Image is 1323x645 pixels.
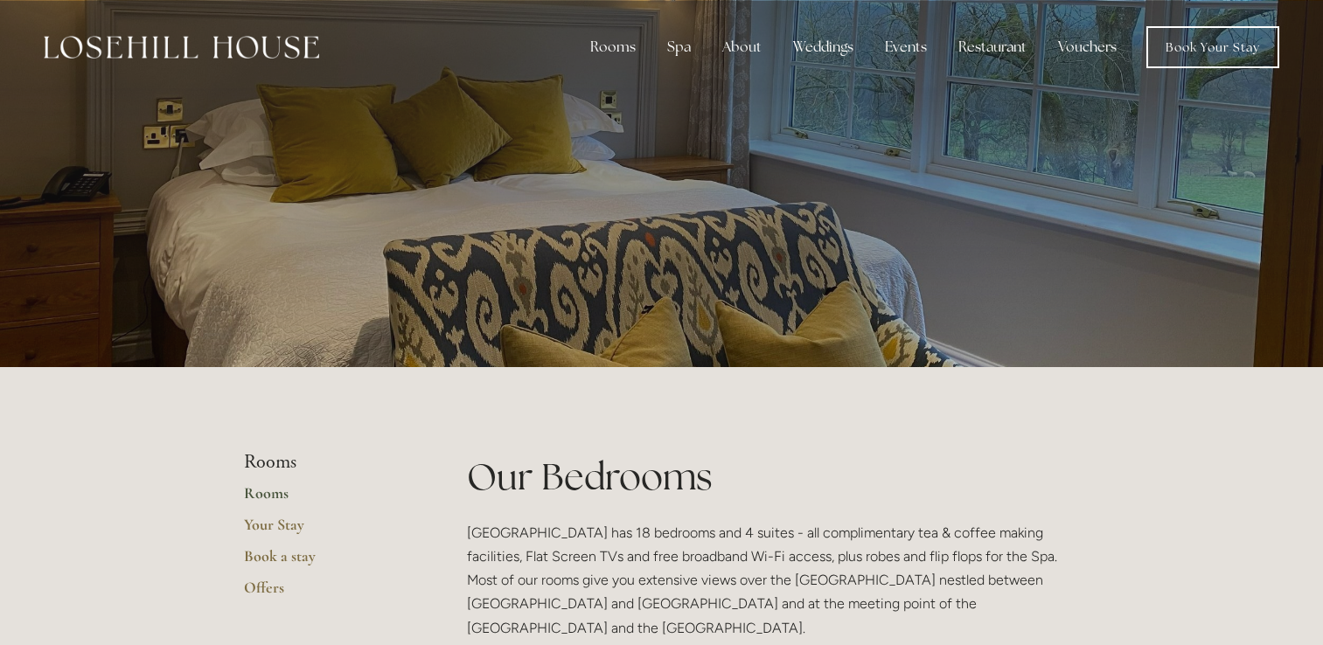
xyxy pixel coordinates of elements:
a: Rooms [244,483,411,515]
div: About [708,30,776,65]
a: Your Stay [244,515,411,546]
a: Book a stay [244,546,411,578]
a: Vouchers [1044,30,1131,65]
p: [GEOGRAPHIC_DATA] has 18 bedrooms and 4 suites - all complimentary tea & coffee making facilities... [467,521,1080,640]
a: Offers [244,578,411,609]
div: Weddings [779,30,867,65]
div: Spa [653,30,705,65]
div: Rooms [576,30,650,65]
div: Events [871,30,941,65]
a: Book Your Stay [1146,26,1279,68]
img: Losehill House [44,36,319,59]
li: Rooms [244,451,411,474]
h1: Our Bedrooms [467,451,1080,503]
div: Restaurant [944,30,1041,65]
